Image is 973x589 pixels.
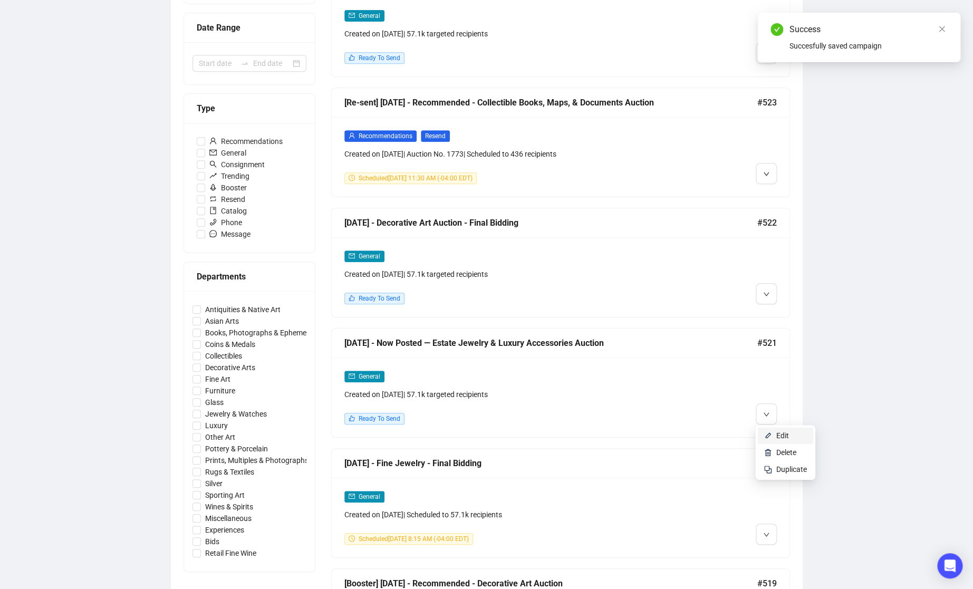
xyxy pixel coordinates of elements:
[201,431,239,443] span: Other Art
[344,148,667,160] div: Created on [DATE] | Auction No. 1773 | Scheduled to 436 recipients
[209,160,217,168] span: search
[789,23,948,36] div: Success
[331,88,790,197] a: [Re-sent] [DATE] - Recommended - Collectible Books, Maps, & Documents Auction#523userRecommendati...
[349,535,355,542] span: clock-circle
[359,253,380,260] span: General
[359,493,380,500] span: General
[197,270,302,283] div: Departments
[344,457,757,470] div: [DATE] - Fine Jewelry - Final Bidding
[201,315,243,327] span: Asian Arts
[764,465,772,474] img: svg+xml;base64,PHN2ZyB4bWxucz0iaHR0cDovL3d3dy53My5vcmcvMjAwMC9zdmciIHdpZHRoPSIyNCIgaGVpZ2h0PSIyNC...
[201,489,249,501] span: Sporting Art
[763,171,769,177] span: down
[201,501,257,513] span: Wines & Spirits
[205,170,254,182] span: Trending
[344,268,667,280] div: Created on [DATE] | 57.1k targeted recipients
[776,448,796,457] span: Delete
[349,12,355,18] span: mail
[359,54,400,62] span: Ready To Send
[201,524,248,536] span: Experiences
[359,415,400,422] span: Ready To Send
[205,182,251,194] span: Booster
[209,207,217,214] span: book
[776,465,807,474] span: Duplicate
[209,172,217,179] span: rise
[201,304,285,315] span: Antiquities & Native Art
[209,230,217,237] span: message
[253,57,291,69] input: End date
[349,132,355,139] span: user
[209,137,217,144] span: user
[197,102,302,115] div: Type
[199,57,236,69] input: Start date
[936,23,948,35] a: Close
[359,373,380,380] span: General
[331,448,790,558] a: [DATE] - Fine Jewelry - Final Bidding#520mailGeneralCreated on [DATE]| Scheduled to 57.1k recipie...
[359,175,473,182] span: Scheduled [DATE] 11:30 AM (-04:00 EDT)
[349,415,355,421] span: like
[209,195,217,202] span: retweet
[359,12,380,20] span: General
[770,23,783,36] span: check-circle
[763,291,769,297] span: down
[201,466,258,478] span: Rugs & Textiles
[764,431,772,440] img: svg+xml;base64,PHN2ZyB4bWxucz0iaHR0cDovL3d3dy53My5vcmcvMjAwMC9zdmciIHhtbG5zOnhsaW5rPSJodHRwOi8vd3...
[201,385,239,397] span: Furniture
[205,159,269,170] span: Consignment
[201,362,259,373] span: Decorative Arts
[201,547,261,559] span: Retail Fine Wine
[201,339,259,350] span: Coins & Medals
[764,448,772,457] img: svg+xml;base64,PHN2ZyB4bWxucz0iaHR0cDovL3d3dy53My5vcmcvMjAwMC9zdmciIHhtbG5zOnhsaW5rPSJodHRwOi8vd3...
[205,147,251,159] span: General
[201,350,246,362] span: Collectibles
[349,493,355,499] span: mail
[240,59,249,67] span: to
[359,295,400,302] span: Ready To Send
[349,253,355,259] span: mail
[205,217,246,228] span: Phone
[201,478,227,489] span: Silver
[209,149,217,156] span: mail
[240,59,249,67] span: swap-right
[344,28,667,40] div: Created on [DATE] | 57.1k targeted recipients
[201,455,313,466] span: Prints, Multiples & Photographs
[205,136,287,147] span: Recommendations
[789,40,948,52] div: Succesfully saved campaign
[344,336,757,350] div: [DATE] - Now Posted — Estate Jewelry & Luxury Accessories Auction
[349,175,355,181] span: clock-circle
[349,54,355,61] span: like
[359,132,412,140] span: Recommendations
[421,130,450,142] span: Resend
[359,535,469,543] span: Scheduled [DATE] 8:15 AM (-04:00 EDT)
[331,328,790,438] a: [DATE] - Now Posted — Estate Jewelry & Luxury Accessories Auction#521mailGeneralCreated on [DATE]...
[209,218,217,226] span: phone
[201,327,317,339] span: Books, Photographs & Ephemera
[201,513,256,524] span: Miscellaneous
[344,216,757,229] div: [DATE] - Decorative Art Auction - Final Bidding
[209,184,217,191] span: rocket
[201,408,271,420] span: Jewelry & Watches
[205,205,251,217] span: Catalog
[344,389,667,400] div: Created on [DATE] | 57.1k targeted recipients
[331,208,790,317] a: [DATE] - Decorative Art Auction - Final Bidding#522mailGeneralCreated on [DATE]| 57.1k targeted r...
[757,336,777,350] span: #521
[763,411,769,418] span: down
[349,295,355,301] span: like
[757,216,777,229] span: #522
[938,25,946,33] span: close
[201,420,232,431] span: Luxury
[344,96,757,109] div: [Re-sent] [DATE] - Recommended - Collectible Books, Maps, & Documents Auction
[205,194,249,205] span: Resend
[201,373,235,385] span: Fine Art
[205,228,255,240] span: Message
[763,532,769,538] span: down
[757,96,777,109] span: #523
[201,536,224,547] span: Bids
[349,373,355,379] span: mail
[937,553,962,578] div: Open Intercom Messenger
[776,431,789,440] span: Edit
[201,397,228,408] span: Glass
[197,21,302,34] div: Date Range
[344,509,667,520] div: Created on [DATE] | Scheduled to 57.1k recipients
[201,443,272,455] span: Pottery & Porcelain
